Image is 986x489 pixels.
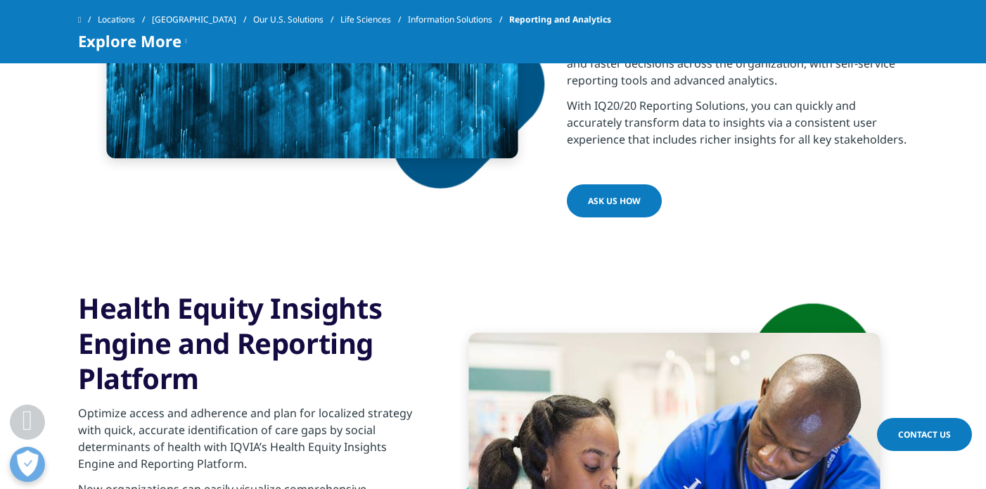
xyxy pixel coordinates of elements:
[509,7,611,32] span: Reporting and Analytics
[567,97,908,156] p: With IQ20/20 Reporting Solutions, you can quickly and accurately transform data to insights via a...
[567,184,662,217] a: ASK US HOW
[10,447,45,482] button: Open Preferences
[98,7,152,32] a: Locations
[78,405,419,481] p: Optimize access and adherence and plan for localized strategy with quick, accurate identification...
[253,7,340,32] a: Our U.S. Solutions
[152,7,253,32] a: [GEOGRAPHIC_DATA]
[78,32,181,49] span: Explore More
[588,195,641,207] span: ASK US HOW
[408,7,509,32] a: Information Solutions
[877,418,972,451] a: Contact Us
[340,7,408,32] a: Life Sciences
[78,291,419,396] h3: Health Equity Insights Engine and Reporting Platform
[898,428,951,440] span: Contact Us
